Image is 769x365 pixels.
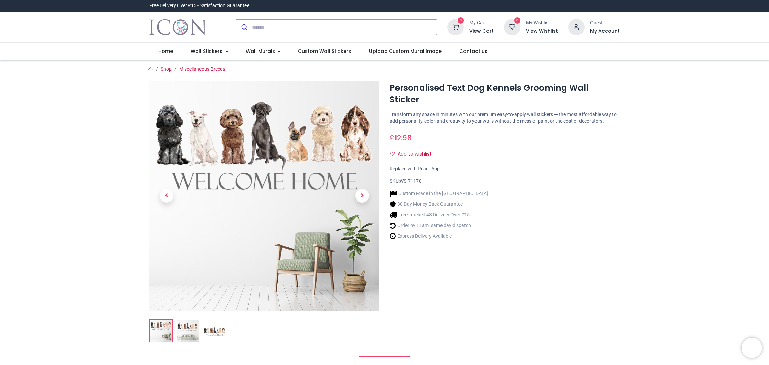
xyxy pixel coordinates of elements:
span: £ [390,133,412,143]
a: Logo of Icon Wall Stickers [149,18,206,37]
img: WS-71170-02 [177,320,199,342]
span: Wall Stickers [191,48,222,55]
div: Guest [590,20,620,26]
span: Contact us [459,48,487,55]
div: Replace with React App. [390,166,620,172]
div: Free Delivery Over £15 - Satisfaction Guarantee [149,2,249,9]
div: My Cart [469,20,494,26]
a: Next [345,115,379,276]
div: My Wishlist [526,20,558,26]
img: WS-71170-03 [204,320,226,342]
span: WS-71170 [400,178,422,184]
div: SKU: [390,178,620,185]
li: Order by 11am, same day dispatch [390,222,488,229]
li: Express Delivery Available [390,232,488,240]
a: 0 [447,24,464,30]
a: Wall Stickers [182,43,237,60]
i: Add to wishlist [390,151,395,156]
a: Shop [161,66,172,72]
a: Wall Murals [237,43,289,60]
a: Miscellaneous Breeds [179,66,225,72]
span: Home [158,48,173,55]
iframe: Brevo live chat [742,338,762,358]
span: Previous [160,189,173,203]
a: My Account [590,28,620,35]
img: Personalised Text Dog Kennels Grooming Wall Sticker [149,81,379,311]
li: 30 Day Money Back Guarantee [390,201,488,208]
span: Upload Custom Mural Image [369,48,442,55]
span: Next [355,189,369,203]
h1: Personalised Text Dog Kennels Grooming Wall Sticker [390,82,620,106]
button: Submit [236,20,252,35]
a: 0 [504,24,520,30]
img: Icon Wall Stickers [149,18,206,37]
span: 12.98 [394,133,412,143]
span: Custom Wall Stickers [298,48,351,55]
a: View Wishlist [526,28,558,35]
a: View Cart [469,28,494,35]
p: Transform any space in minutes with our premium easy-to-apply wall stickers — the most affordable... [390,111,620,125]
sup: 0 [514,17,521,24]
img: Personalised Text Dog Kennels Grooming Wall Sticker [150,320,172,342]
iframe: Customer reviews powered by Trustpilot [475,2,620,9]
span: Wall Murals [246,48,275,55]
sup: 0 [458,17,464,24]
a: Previous [149,115,184,276]
li: Free Tracked 48 Delivery Over £15 [390,211,488,218]
li: Custom Made in the [GEOGRAPHIC_DATA] [390,190,488,197]
button: Add to wishlistAdd to wishlist [390,148,437,160]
